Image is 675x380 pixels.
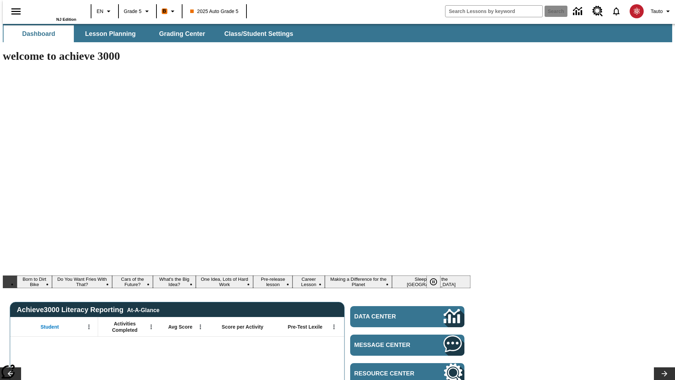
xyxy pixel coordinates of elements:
[159,30,205,38] span: Grading Center
[354,370,423,377] span: Resource Center
[195,322,206,332] button: Open Menu
[329,322,339,332] button: Open Menu
[84,322,94,332] button: Open Menu
[445,6,542,17] input: search field
[588,2,607,21] a: Resource Center, Will open in new tab
[350,306,464,327] a: Data Center
[6,1,26,22] button: Open side menu
[3,50,470,63] h1: welcome to achieve 3000
[3,25,300,42] div: SubNavbar
[127,306,159,313] div: At-A-Glance
[163,7,166,15] span: B
[224,30,293,38] span: Class/Student Settings
[85,30,136,38] span: Lesson Planning
[17,306,160,314] span: Achieve3000 Literacy Reporting
[354,342,423,349] span: Message Center
[426,275,448,288] div: Pause
[426,275,441,288] button: Pause
[102,321,148,333] span: Activities Completed
[625,2,648,20] button: Select a new avatar
[654,367,675,380] button: Lesson carousel, Next
[651,8,663,15] span: Tauto
[97,8,103,15] span: EN
[190,8,239,15] span: 2025 Auto Grade 5
[569,2,588,21] a: Data Center
[124,8,142,15] span: Grade 5
[112,275,153,288] button: Slide 3 Cars of the Future?
[94,5,116,18] button: Language: EN, Select a language
[22,30,55,38] span: Dashboard
[153,275,196,288] button: Slide 4 What's the Big Idea?
[159,5,180,18] button: Boost Class color is orange. Change class color
[607,2,625,20] a: Notifications
[52,275,112,288] button: Slide 2 Do You Want Fries With That?
[3,24,672,42] div: SubNavbar
[288,324,323,330] span: Pre-Test Lexile
[56,17,76,21] span: NJ Edition
[147,25,217,42] button: Grading Center
[392,275,470,288] button: Slide 9 Sleepless in the Animal Kingdom
[121,5,154,18] button: Grade: Grade 5, Select a grade
[350,335,464,356] a: Message Center
[253,275,292,288] button: Slide 6 Pre-release lesson
[40,324,59,330] span: Student
[75,25,146,42] button: Lesson Planning
[146,322,156,332] button: Open Menu
[325,275,392,288] button: Slide 8 Making a Difference for the Planet
[168,324,192,330] span: Avg Score
[31,2,76,21] div: Home
[222,324,264,330] span: Score per Activity
[219,25,299,42] button: Class/Student Settings
[196,275,253,288] button: Slide 5 One Idea, Lots of Hard Work
[31,3,76,17] a: Home
[354,313,420,320] span: Data Center
[4,25,74,42] button: Dashboard
[17,275,52,288] button: Slide 1 Born to Dirt Bike
[630,4,644,18] img: avatar image
[292,275,324,288] button: Slide 7 Career Lesson
[648,5,675,18] button: Profile/Settings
